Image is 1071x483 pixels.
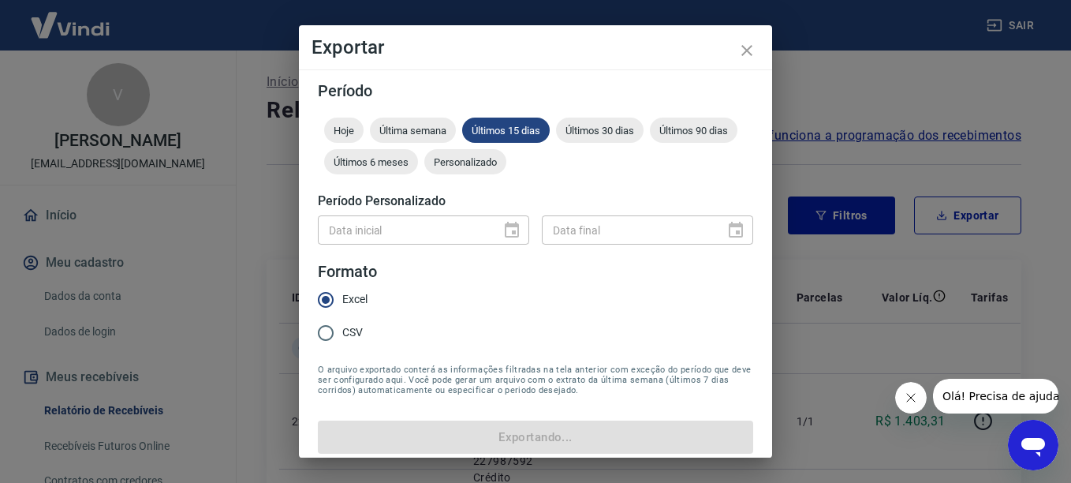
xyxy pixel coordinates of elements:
button: close [728,32,766,69]
span: Hoje [324,125,364,137]
iframe: Mensagem da empresa [933,379,1058,414]
span: Olá! Precisa de ajuda? [9,11,132,24]
span: Últimos 30 dias [556,125,644,137]
span: O arquivo exportado conterá as informações filtradas na tela anterior com exceção do período que ... [318,365,753,395]
h4: Exportar [312,38,759,57]
span: Últimos 15 dias [462,125,550,137]
div: Hoje [324,118,364,143]
span: Última semana [370,125,456,137]
div: Últimos 90 dias [650,118,737,143]
h5: Período [318,83,753,99]
input: DD/MM/YYYY [542,215,714,245]
span: Últimos 6 meses [324,156,418,168]
legend: Formato [318,260,377,283]
iframe: Botão para abrir a janela de mensagens [1008,420,1058,470]
div: Últimos 15 dias [462,118,550,143]
span: Últimos 90 dias [650,125,737,137]
span: CSV [342,324,363,341]
div: Última semana [370,118,456,143]
div: Últimos 30 dias [556,118,644,143]
span: Excel [342,291,368,308]
h5: Período Personalizado [318,193,753,209]
input: DD/MM/YYYY [318,215,490,245]
div: Personalizado [424,149,506,174]
div: Últimos 6 meses [324,149,418,174]
span: Personalizado [424,156,506,168]
iframe: Fechar mensagem [895,382,927,414]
